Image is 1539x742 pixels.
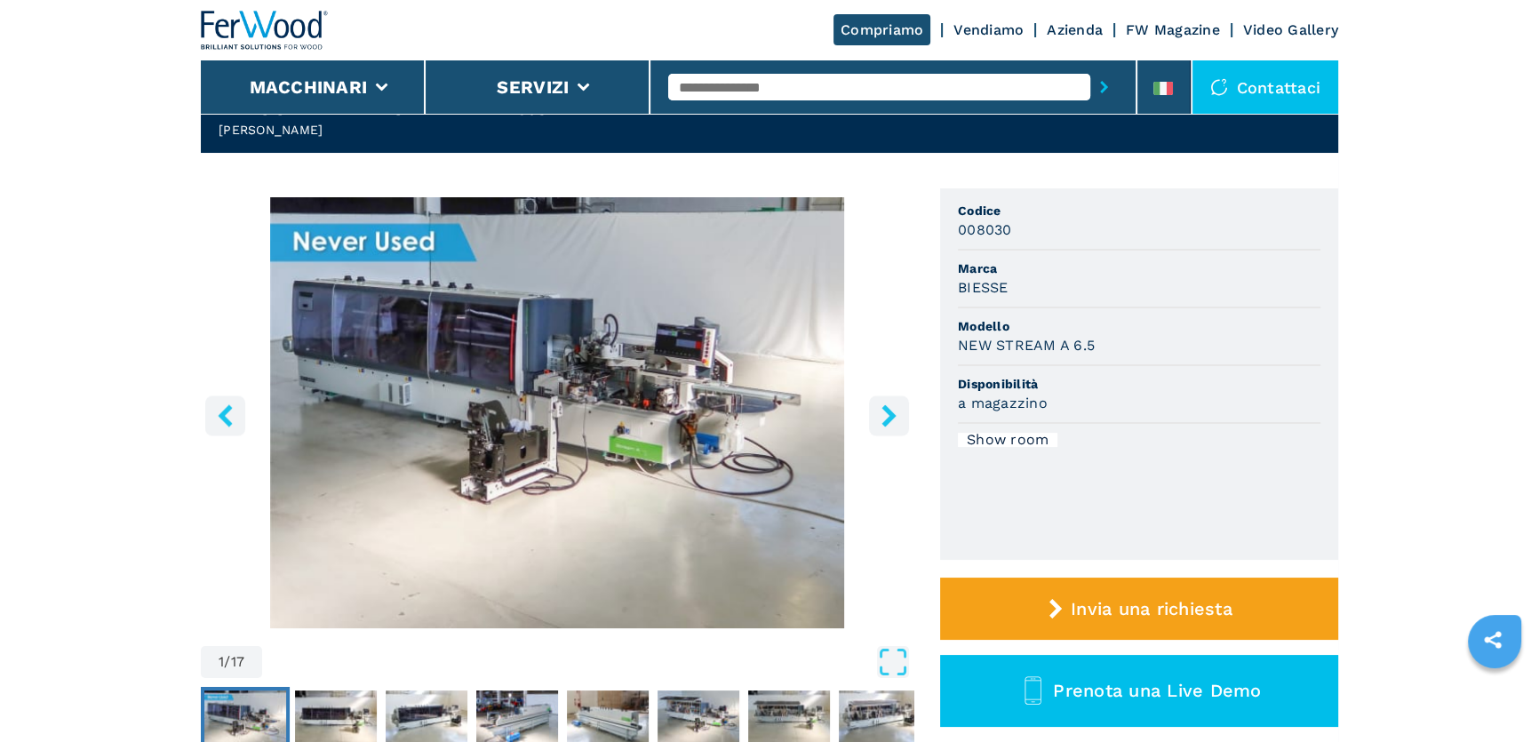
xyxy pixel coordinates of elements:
button: left-button [205,395,245,435]
button: Open Fullscreen [267,646,909,678]
h3: BIESSE [958,277,1009,298]
button: right-button [869,395,909,435]
span: 17 [231,655,245,669]
a: Azienda [1047,21,1103,38]
span: Disponibilità [958,375,1320,393]
span: Codice [958,202,1320,219]
a: Vendiamo [953,21,1024,38]
span: 1 [219,655,224,669]
h2: [PERSON_NAME] [219,121,548,139]
h3: NEW STREAM A 6.5 [958,335,1095,355]
img: Ferwood [201,11,329,50]
span: Modello [958,317,1320,335]
button: submit-button [1090,67,1118,108]
div: Show room [958,433,1057,447]
img: Bordatrice Singola BIESSE NEW STREAM A 6.5 [201,197,913,628]
a: sharethis [1471,618,1515,662]
button: Servizi [497,76,569,98]
span: Marca [958,259,1320,277]
button: Invia una richiesta [940,578,1338,640]
img: Contattaci [1210,78,1228,96]
button: Prenota una Live Demo [940,655,1338,727]
a: Compriamo [833,14,930,45]
span: Invia una richiesta [1071,598,1232,619]
div: Go to Slide 1 [201,197,913,628]
div: Contattaci [1192,60,1339,114]
span: / [224,655,230,669]
button: Macchinari [250,76,368,98]
a: Video Gallery [1243,21,1338,38]
a: FW Magazine [1126,21,1220,38]
span: Prenota una Live Demo [1053,680,1261,701]
h3: 008030 [958,219,1012,240]
h3: a magazzino [958,393,1048,413]
iframe: Chat [1463,662,1526,729]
